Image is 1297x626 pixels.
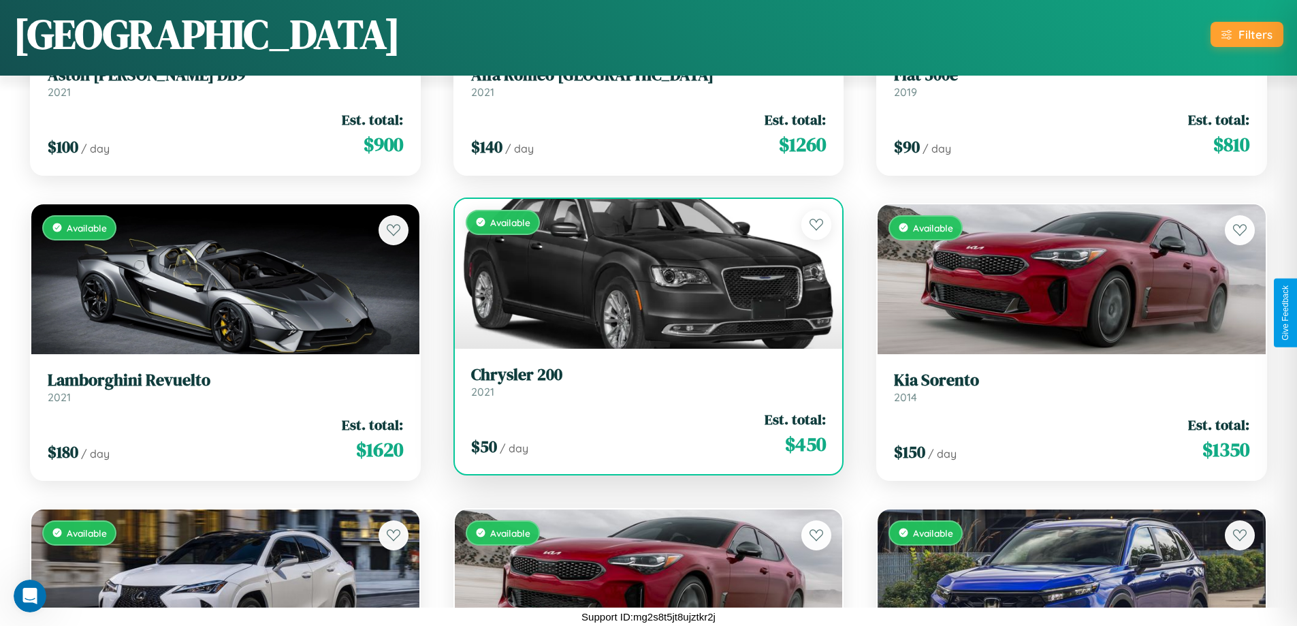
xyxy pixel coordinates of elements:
[14,580,46,612] iframe: Intercom live chat
[81,142,110,155] span: / day
[500,441,528,455] span: / day
[67,222,107,234] span: Available
[894,65,1249,99] a: Fiat 500e2019
[894,390,917,404] span: 2014
[48,65,403,85] h3: Aston [PERSON_NAME] DB9
[1281,285,1290,341] div: Give Feedback
[1238,27,1272,42] div: Filters
[471,65,827,99] a: Alfa Romeo [GEOGRAPHIC_DATA]2021
[48,441,78,463] span: $ 180
[14,6,400,62] h1: [GEOGRAPHIC_DATA]
[81,447,110,460] span: / day
[471,365,827,398] a: Chrysler 2002021
[48,371,403,404] a: Lamborghini Revuelto2021
[913,527,953,539] span: Available
[48,65,403,99] a: Aston [PERSON_NAME] DB92021
[490,527,530,539] span: Available
[490,217,530,228] span: Available
[471,435,497,458] span: $ 50
[48,136,78,158] span: $ 100
[928,447,957,460] span: / day
[894,371,1249,390] h3: Kia Sorento
[913,222,953,234] span: Available
[471,365,827,385] h3: Chrysler 200
[1202,436,1249,463] span: $ 1350
[1188,415,1249,435] span: Est. total:
[894,441,925,463] span: $ 150
[67,527,107,539] span: Available
[356,436,403,463] span: $ 1620
[765,110,826,129] span: Est. total:
[1213,131,1249,158] span: $ 810
[894,65,1249,85] h3: Fiat 500e
[471,85,494,99] span: 2021
[923,142,951,155] span: / day
[1211,22,1283,47] button: Filters
[581,608,716,626] p: Support ID: mg2s8t5jt8ujztkr2j
[894,136,920,158] span: $ 90
[48,371,403,390] h3: Lamborghini Revuelto
[779,131,826,158] span: $ 1260
[48,85,71,99] span: 2021
[894,85,917,99] span: 2019
[342,110,403,129] span: Est. total:
[471,385,494,398] span: 2021
[364,131,403,158] span: $ 900
[471,65,827,85] h3: Alfa Romeo [GEOGRAPHIC_DATA]
[342,415,403,435] span: Est. total:
[471,136,502,158] span: $ 140
[1188,110,1249,129] span: Est. total:
[48,390,71,404] span: 2021
[894,371,1249,404] a: Kia Sorento2014
[765,409,826,429] span: Est. total:
[505,142,534,155] span: / day
[785,431,826,458] span: $ 450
